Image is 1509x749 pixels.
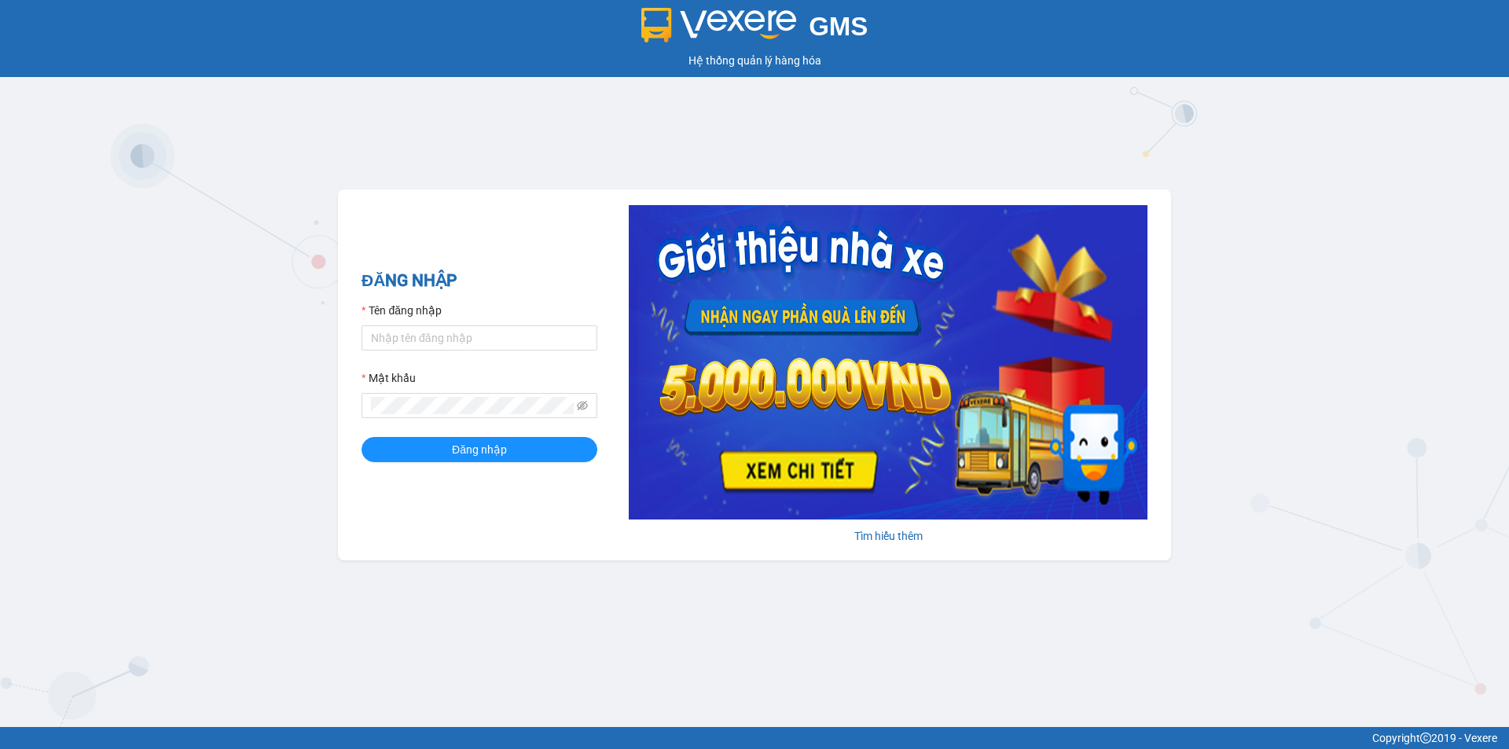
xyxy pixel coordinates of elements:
h2: ĐĂNG NHẬP [362,268,597,294]
button: Đăng nhập [362,437,597,462]
label: Mật khẩu [362,369,416,387]
div: Hệ thống quản lý hàng hóa [4,52,1505,69]
div: Copyright 2019 - Vexere [12,729,1497,747]
span: copyright [1420,732,1431,743]
input: Tên đăng nhập [362,325,597,351]
div: Tìm hiểu thêm [629,527,1147,545]
label: Tên đăng nhập [362,302,442,319]
span: GMS [809,12,868,41]
a: GMS [641,24,868,36]
img: banner-0 [629,205,1147,520]
span: eye-invisible [577,400,588,411]
img: logo 2 [641,8,797,42]
span: Đăng nhập [452,441,507,458]
input: Mật khẩu [371,397,574,414]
